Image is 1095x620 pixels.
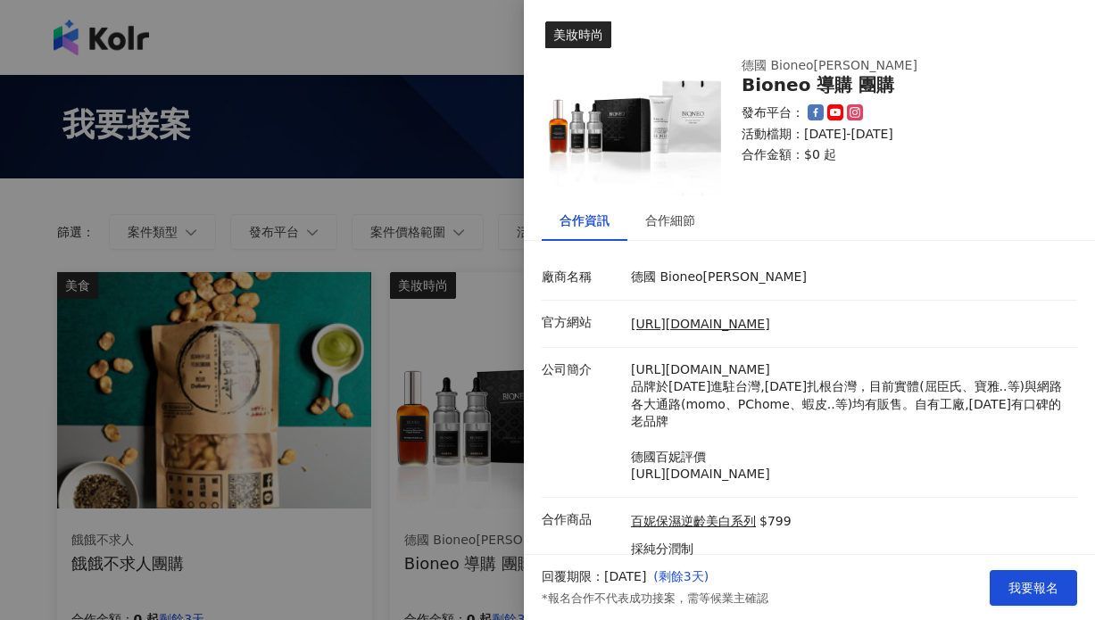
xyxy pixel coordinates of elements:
button: 我要報名 [990,570,1077,606]
p: $799 [759,513,792,531]
div: 合作資訊 [560,211,610,230]
p: ( 剩餘3天 ) [653,568,767,586]
p: *報名合作不代表成功接案，需等候業主確認 [542,591,768,607]
p: 活動檔期：[DATE]-[DATE] [742,126,1056,144]
p: 回覆期限：[DATE] [542,568,646,586]
p: [URL][DOMAIN_NAME] 品牌於[DATE]進駐台灣,[DATE]扎根台灣，目前實體(屈臣氏、寶雅..等)與網路各大通路(momo、PChome、蝦皮..等)均有販售。自有工廠,[D... [631,361,1068,484]
div: 合作細節 [645,211,695,230]
img: 百妮保濕逆齡美白系列 [545,21,724,200]
div: 德國 Bioneo[PERSON_NAME] [742,57,1027,75]
p: 採純分潤制 [631,541,792,558]
div: 美妝時尚 [545,21,611,48]
p: 合作金額： $0 起 [742,146,1056,164]
p: 公司簡介 [542,361,622,379]
p: 合作商品 [542,511,622,529]
p: 官方網站 [542,314,622,332]
p: 廠商名稱 [542,269,622,286]
a: [URL][DOMAIN_NAME] [631,317,770,331]
a: 百妮保濕逆齡美白系列 [631,513,756,531]
div: Bioneo 導購 團購 [742,75,1056,95]
p: 發布平台： [742,104,804,122]
p: 德國 Bioneo[PERSON_NAME] [631,269,1068,286]
span: 我要報名 [1008,581,1058,595]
